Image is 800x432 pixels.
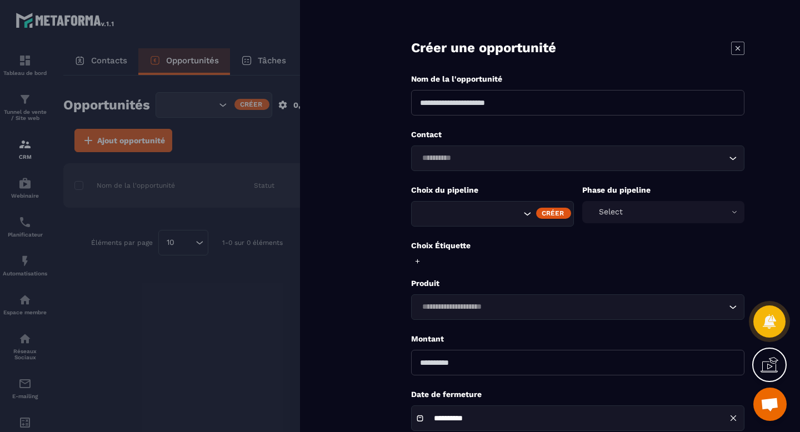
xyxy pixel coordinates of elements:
[411,278,744,289] p: Produit
[753,388,787,421] a: Ouvrir le chat
[411,389,744,400] p: Date de fermeture
[582,185,745,195] p: Phase du pipeline
[418,208,521,220] input: Search for option
[411,294,744,320] div: Search for option
[411,129,744,140] p: Contact
[411,240,744,251] p: Choix Étiquette
[411,334,744,344] p: Montant
[411,145,744,171] div: Search for option
[411,185,574,195] p: Choix du pipeline
[536,208,571,219] div: Créer
[418,301,726,313] input: Search for option
[418,152,726,164] input: Search for option
[411,74,744,84] p: Nom de la l'opportunité
[411,201,574,227] div: Search for option
[411,39,556,57] p: Créer une opportunité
